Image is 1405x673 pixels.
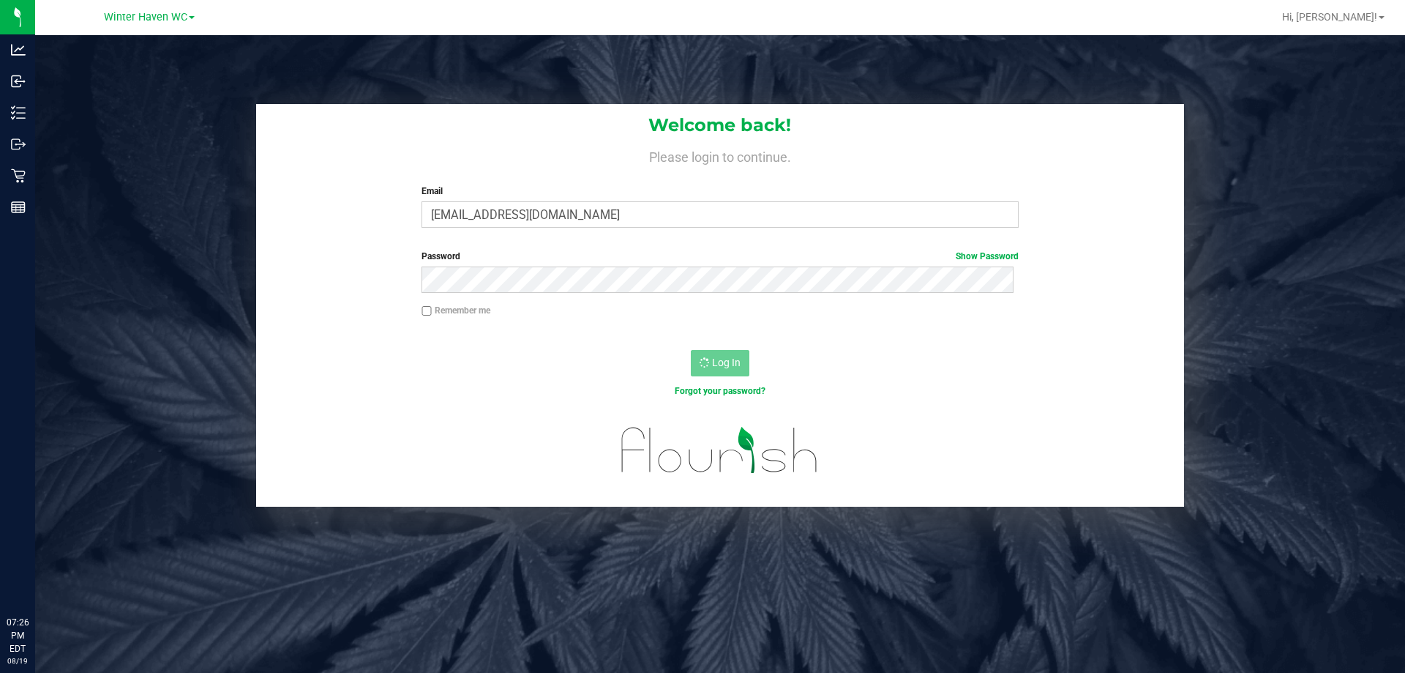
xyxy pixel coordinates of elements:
[7,616,29,655] p: 07:26 PM EDT
[7,655,29,666] p: 08/19
[675,386,765,396] a: Forgot your password?
[11,105,26,120] inline-svg: Inventory
[421,185,1018,198] label: Email
[104,11,187,23] span: Winter Haven WC
[11,137,26,152] inline-svg: Outbound
[604,413,836,488] img: flourish_logo.svg
[956,251,1019,261] a: Show Password
[421,251,460,261] span: Password
[256,116,1184,135] h1: Welcome back!
[421,304,490,317] label: Remember me
[1282,11,1377,23] span: Hi, [PERSON_NAME]!
[712,357,741,368] span: Log In
[11,168,26,183] inline-svg: Retail
[11,200,26,215] inline-svg: Reports
[256,146,1184,164] h4: Please login to continue.
[11,42,26,57] inline-svg: Analytics
[421,306,432,316] input: Remember me
[11,74,26,89] inline-svg: Inbound
[691,350,749,376] button: Log In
